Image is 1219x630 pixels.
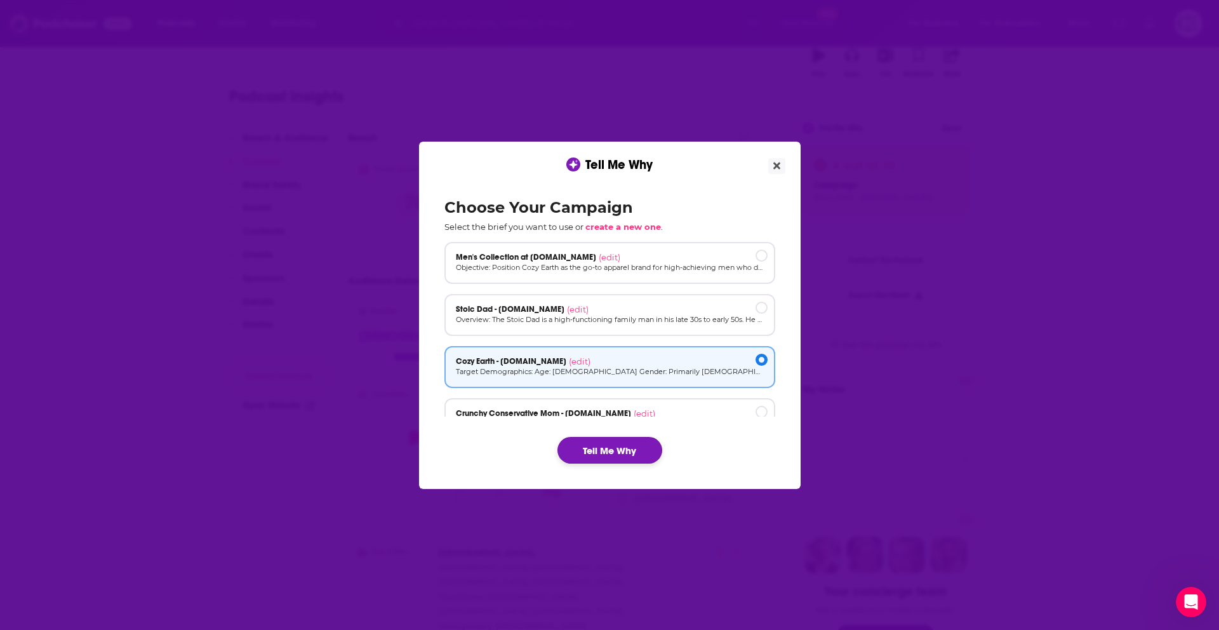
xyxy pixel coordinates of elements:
p: Select the brief you want to use or . [444,222,775,232]
button: Tell Me Why [557,437,662,464]
p: Objective: Position Cozy Earth as the go-to apparel brand for high-achieving men who demand both ... [456,262,764,273]
span: (edit) [567,304,589,314]
span: (edit) [599,252,620,262]
span: Men's Collection at [DOMAIN_NAME] [456,252,596,262]
span: (edit) [634,408,655,419]
span: Tell Me Why [585,157,653,173]
h2: Choose Your Campaign [444,198,775,217]
span: Cozy Earth - [DOMAIN_NAME] [456,356,566,366]
iframe: Intercom live chat [1176,587,1206,617]
p: Overview: The Stoic Dad is a high-functioning family man in his late 30s to early 50s. He values ... [456,314,764,325]
button: Close [768,158,785,174]
img: tell me why sparkle [568,159,578,170]
span: Stoic Dad - [DOMAIN_NAME] [456,304,564,314]
p: Target Demographics: Age: [DEMOGRAPHIC_DATA] Gender: Primarily [DEMOGRAPHIC_DATA] (60-70%) but al... [456,366,764,377]
span: (edit) [569,356,590,366]
span: Crunchy Conservative Mom - [DOMAIN_NAME] [456,408,631,419]
span: create a new one [585,222,661,232]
